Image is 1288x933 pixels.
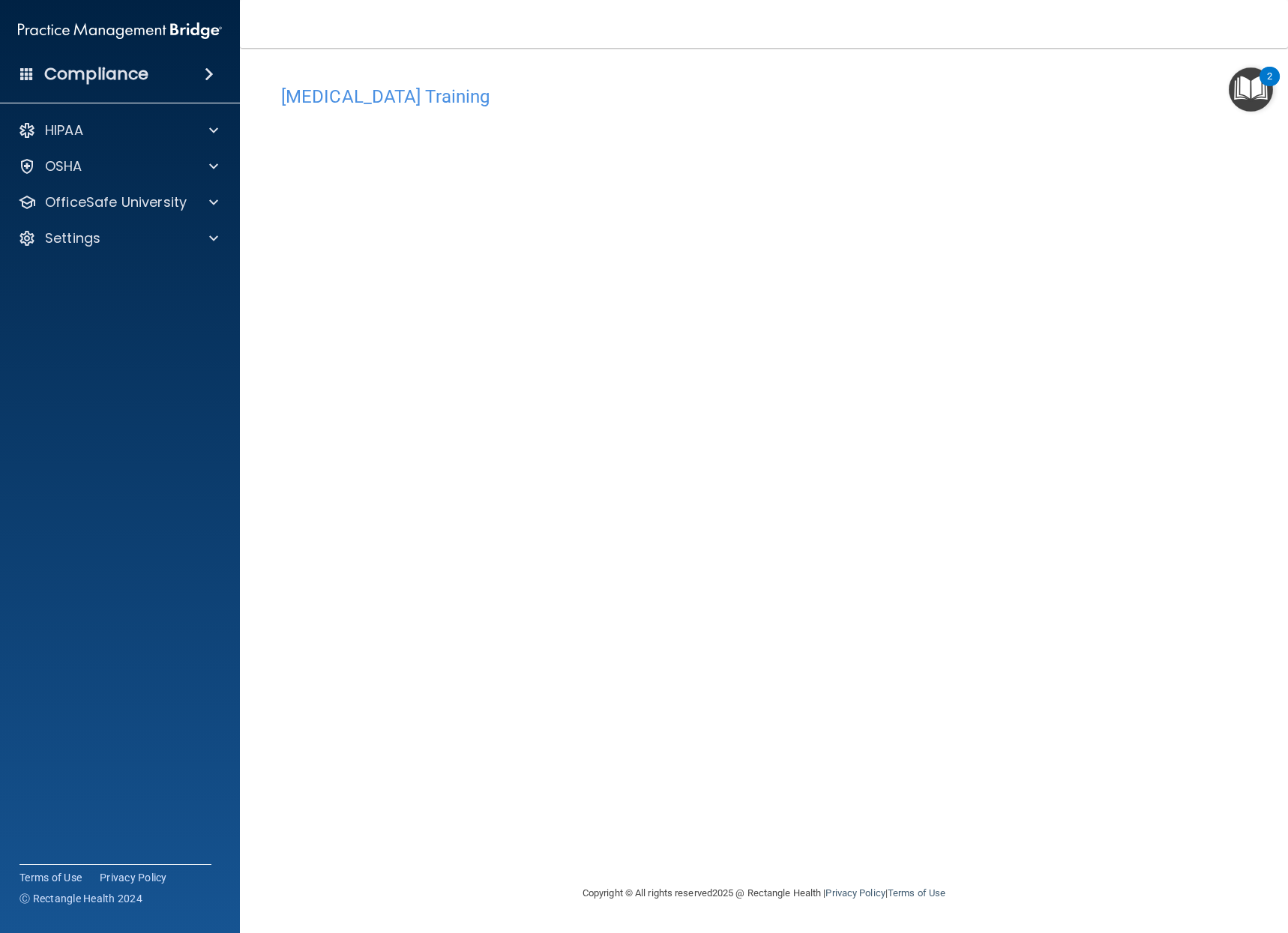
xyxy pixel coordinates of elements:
a: Privacy Policy [100,870,167,885]
iframe: covid-19 [281,115,1031,576]
button: Open Resource Center, 2 new notifications [1229,67,1273,112]
div: Copyright © All rights reserved 2025 @ Rectangle Health | | [490,869,1038,917]
p: OfficeSafe University [45,193,187,211]
a: Settings [18,229,218,247]
a: HIPAA [18,121,218,139]
p: OSHA [45,157,82,175]
a: Terms of Use [888,887,945,899]
a: Privacy Policy [825,887,885,899]
h4: Compliance [44,64,148,85]
p: Settings [45,229,100,247]
img: PMB logo [18,16,222,46]
div: 2 [1267,76,1272,96]
a: OfficeSafe University [18,193,218,211]
p: HIPAA [45,121,83,139]
a: Terms of Use [19,870,82,885]
span: Ⓒ Rectangle Health 2024 [19,891,142,906]
a: OSHA [18,157,218,175]
h4: [MEDICAL_DATA] Training [281,87,1247,106]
